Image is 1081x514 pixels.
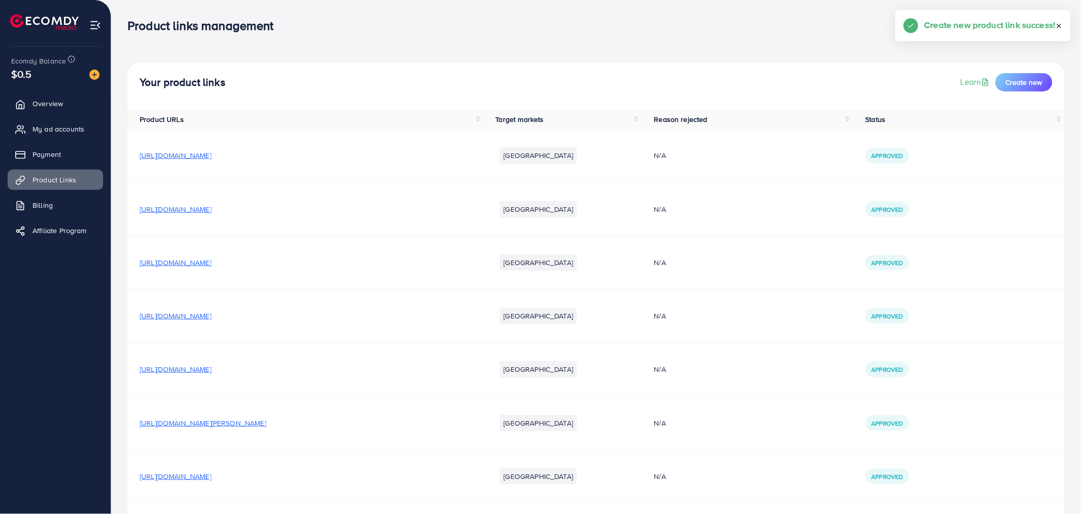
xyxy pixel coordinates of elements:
[872,205,903,214] span: Approved
[8,144,103,165] a: Payment
[654,418,666,428] span: N/A
[140,364,211,374] span: [URL][DOMAIN_NAME]
[500,308,578,324] li: [GEOGRAPHIC_DATA]
[996,73,1053,91] button: Create new
[8,93,103,114] a: Overview
[8,220,103,241] a: Affiliate Program
[33,124,84,134] span: My ad accounts
[500,147,578,164] li: [GEOGRAPHIC_DATA]
[33,200,53,210] span: Billing
[654,204,666,214] span: N/A
[500,254,578,271] li: [GEOGRAPHIC_DATA]
[140,76,226,89] h4: Your product links
[654,364,666,374] span: N/A
[654,471,666,481] span: N/A
[1006,77,1042,87] span: Create new
[866,114,886,124] span: Status
[872,259,903,267] span: Approved
[140,150,211,160] span: [URL][DOMAIN_NAME]
[140,311,211,321] span: [URL][DOMAIN_NAME]
[33,175,76,185] span: Product Links
[654,258,666,268] span: N/A
[8,119,103,139] a: My ad accounts
[10,14,79,30] img: logo
[89,19,101,31] img: menu
[128,18,282,33] h3: Product links management
[140,204,211,214] span: [URL][DOMAIN_NAME]
[872,312,903,320] span: Approved
[500,201,578,217] li: [GEOGRAPHIC_DATA]
[1038,468,1073,506] iframe: Chat
[140,471,211,481] span: [URL][DOMAIN_NAME]
[140,258,211,268] span: [URL][DOMAIN_NAME]
[925,18,1056,31] h5: Create new product link success!
[654,150,666,160] span: N/A
[500,415,578,431] li: [GEOGRAPHIC_DATA]
[33,226,87,236] span: Affiliate Program
[872,419,903,428] span: Approved
[872,151,903,160] span: Approved
[654,114,708,124] span: Reason rejected
[654,311,666,321] span: N/A
[961,76,992,88] a: Learn
[496,114,544,124] span: Target markets
[500,361,578,377] li: [GEOGRAPHIC_DATA]
[8,170,103,190] a: Product Links
[33,99,63,109] span: Overview
[11,67,32,81] span: $0.5
[33,149,61,159] span: Payment
[140,418,266,428] span: [URL][DOMAIN_NAME][PERSON_NAME]
[11,56,66,66] span: Ecomdy Balance
[500,468,578,485] li: [GEOGRAPHIC_DATA]
[140,114,184,124] span: Product URLs
[8,195,103,215] a: Billing
[872,365,903,374] span: Approved
[872,472,903,481] span: Approved
[89,70,100,80] img: image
